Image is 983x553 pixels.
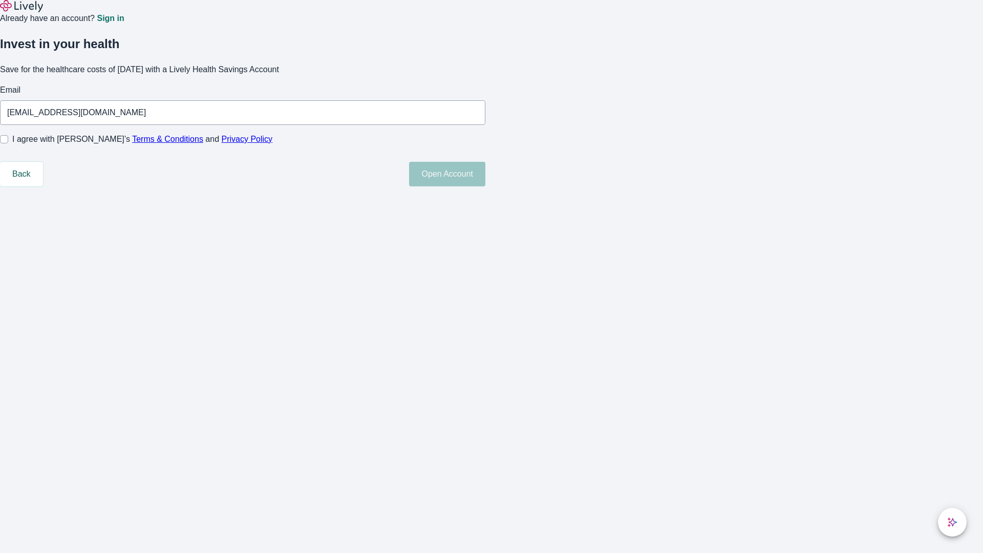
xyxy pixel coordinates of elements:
svg: Lively AI Assistant [947,517,957,527]
span: I agree with [PERSON_NAME]’s and [12,133,272,145]
button: chat [938,508,967,537]
a: Privacy Policy [222,135,273,143]
a: Terms & Conditions [132,135,203,143]
a: Sign in [97,14,124,23]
